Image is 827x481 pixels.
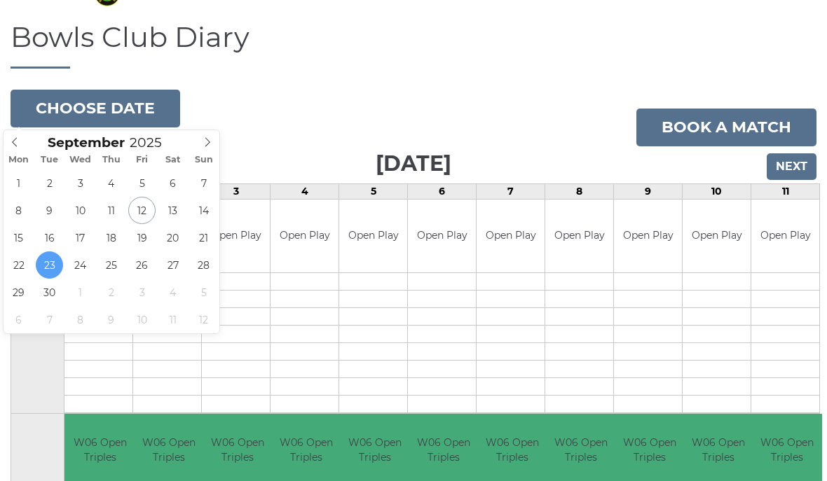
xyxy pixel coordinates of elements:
[339,183,408,199] td: 5
[127,155,158,165] span: Fri
[67,169,94,197] span: September 3, 2025
[190,279,217,306] span: October 5, 2025
[11,22,816,69] h1: Bowls Club Diary
[67,306,94,333] span: October 8, 2025
[67,279,94,306] span: October 1, 2025
[767,153,816,180] input: Next
[65,155,96,165] span: Wed
[5,169,32,197] span: September 1, 2025
[5,306,32,333] span: October 6, 2025
[67,197,94,224] span: September 10, 2025
[751,183,820,199] td: 11
[159,197,186,224] span: September 13, 2025
[48,137,125,150] span: Scroll to increment
[202,183,271,199] td: 3
[202,200,270,273] td: Open Play
[683,183,751,199] td: 10
[159,251,186,279] span: September 27, 2025
[271,200,339,273] td: Open Play
[751,200,819,273] td: Open Play
[159,224,186,251] span: September 20, 2025
[5,197,32,224] span: September 8, 2025
[190,251,217,279] span: September 28, 2025
[190,224,217,251] span: September 21, 2025
[36,279,63,306] span: September 30, 2025
[545,200,613,273] td: Open Play
[159,306,186,333] span: October 11, 2025
[36,251,63,279] span: September 23, 2025
[36,197,63,224] span: September 9, 2025
[5,224,32,251] span: September 15, 2025
[128,306,156,333] span: October 10, 2025
[190,197,217,224] span: September 14, 2025
[97,251,125,279] span: September 25, 2025
[96,155,127,165] span: Thu
[545,183,614,199] td: 8
[128,224,156,251] span: September 19, 2025
[477,200,545,273] td: Open Play
[408,200,476,273] td: Open Play
[614,200,682,273] td: Open Play
[159,279,186,306] span: October 4, 2025
[408,183,477,199] td: 6
[614,183,683,199] td: 9
[36,306,63,333] span: October 7, 2025
[683,200,751,273] td: Open Play
[97,169,125,197] span: September 4, 2025
[125,134,179,151] input: Scroll to increment
[339,200,407,273] td: Open Play
[190,306,217,333] span: October 12, 2025
[158,155,189,165] span: Sat
[5,251,32,279] span: September 22, 2025
[67,224,94,251] span: September 17, 2025
[34,155,65,165] span: Tue
[159,169,186,197] span: September 6, 2025
[11,90,180,127] button: Choose date
[128,251,156,279] span: September 26, 2025
[36,224,63,251] span: September 16, 2025
[189,155,219,165] span: Sun
[477,183,545,199] td: 7
[97,224,125,251] span: September 18, 2025
[128,279,156,306] span: October 3, 2025
[97,197,125,224] span: September 11, 2025
[4,155,34,165] span: Mon
[97,279,125,306] span: October 2, 2025
[190,169,217,197] span: September 7, 2025
[67,251,94,279] span: September 24, 2025
[636,109,816,146] a: Book a match
[271,183,339,199] td: 4
[97,306,125,333] span: October 9, 2025
[5,279,32,306] span: September 29, 2025
[128,197,156,224] span: September 12, 2025
[128,169,156,197] span: September 5, 2025
[36,169,63,197] span: September 2, 2025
